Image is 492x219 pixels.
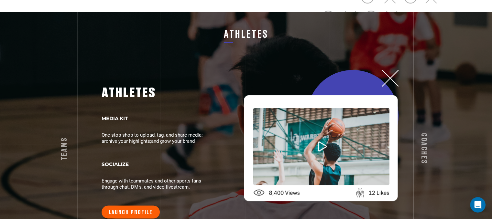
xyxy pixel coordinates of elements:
p: Engage with teammates and other sports fans through chat, DM’s, and video livestream. [102,173,205,190]
p: One-stop shop to upload, tag, and share media; archive your highlights;and grow your brand [102,127,205,144]
a: TEAMS [60,137,73,161]
h3: MEDIA KIT [102,107,205,121]
h1: ATHLETES [102,88,205,99]
a: LAUNCH PROFILE [102,206,160,219]
iframe: Intercom live chat [470,197,486,213]
a: COACHES [415,133,428,164]
a: ATHLETES [224,31,268,43]
h3: SOCIALIZE [102,153,205,167]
